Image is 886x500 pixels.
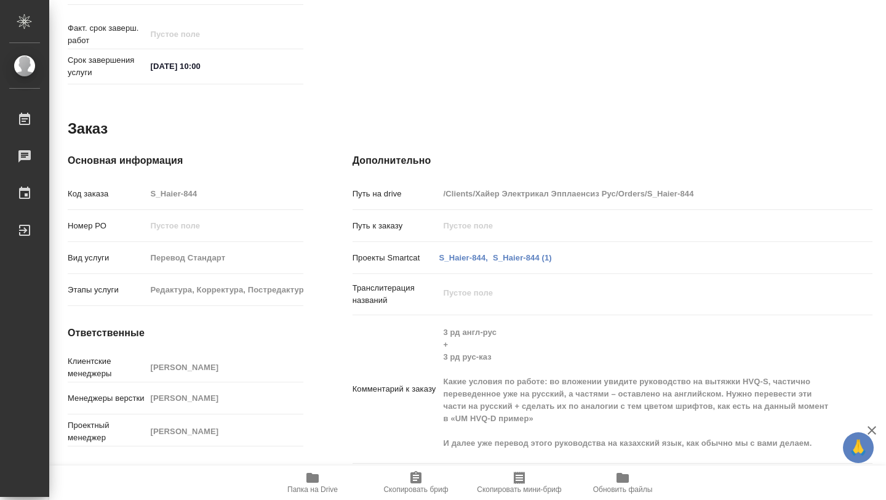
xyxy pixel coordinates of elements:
[68,153,303,168] h4: Основная информация
[146,57,254,75] input: ✎ Введи что-нибудь
[68,220,146,232] p: Номер РО
[383,485,448,494] span: Скопировать бриф
[261,466,364,500] button: Папка на Drive
[353,282,439,307] p: Транслитерация названий
[68,22,146,47] p: Факт. срок заверш. работ
[146,25,254,43] input: Пустое поле
[68,284,146,296] p: Этапы услуги
[146,358,303,376] input: Пустое поле
[68,54,146,79] p: Срок завершения услуги
[843,432,874,463] button: 🙏
[353,188,439,200] p: Путь на drive
[68,326,303,341] h4: Ответственные
[146,185,303,203] input: Пустое поле
[848,435,869,461] span: 🙏
[439,185,829,203] input: Пустое поле
[68,252,146,264] p: Вид услуги
[439,253,489,262] a: S_Haier-844,
[439,322,829,454] textarea: 3 рд англ-рус + 3 рд рус-каз Какие условия по работе: во вложении увидите руководство на вытяжки ...
[439,217,829,235] input: Пустое поле
[68,392,146,405] p: Менеджеры верстки
[287,485,338,494] span: Папка на Drive
[146,281,303,299] input: Пустое поле
[468,466,571,500] button: Скопировать мини-бриф
[353,153,872,168] h4: Дополнительно
[146,249,303,267] input: Пустое поле
[353,383,439,395] p: Комментарий к заказу
[477,485,561,494] span: Скопировать мини-бриф
[146,389,303,407] input: Пустое поле
[493,253,552,262] a: S_Haier-844 (1)
[353,252,439,264] p: Проекты Smartcat
[68,355,146,380] p: Клиентские менеджеры
[146,422,303,440] input: Пустое поле
[68,188,146,200] p: Код заказа
[68,419,146,444] p: Проектный менеджер
[353,220,439,232] p: Путь к заказу
[571,466,674,500] button: Обновить файлы
[146,217,303,235] input: Пустое поле
[593,485,653,494] span: Обновить файлы
[68,119,108,139] h2: Заказ
[364,466,468,500] button: Скопировать бриф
